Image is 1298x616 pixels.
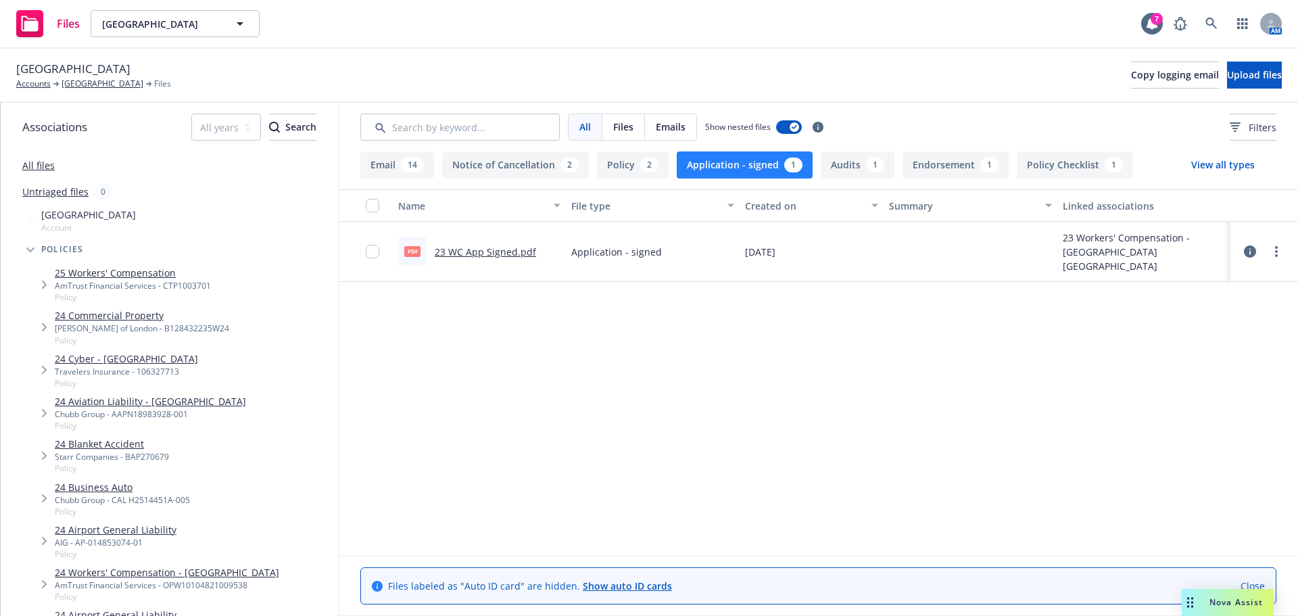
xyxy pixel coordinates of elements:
a: 24 Business Auto [55,480,190,494]
span: Policy [55,377,198,389]
div: 23 Workers' Compensation - [GEOGRAPHIC_DATA] [1063,231,1225,259]
button: Email [360,151,434,179]
div: File type [571,199,719,213]
div: Created on [745,199,864,213]
button: File type [566,189,739,222]
div: AIG - AP-014853074-01 [55,537,176,548]
span: Policy [55,548,176,560]
button: Endorsement [903,151,1009,179]
a: [GEOGRAPHIC_DATA] [62,78,143,90]
button: Created on [740,189,884,222]
input: Select all [366,199,379,212]
svg: Search [269,122,280,133]
span: Policy [55,335,229,346]
span: [GEOGRAPHIC_DATA] [102,17,219,31]
span: Filters [1249,120,1276,135]
span: Account [41,222,136,233]
div: Chubb Group - CAL H2514451A-005 [55,494,190,506]
button: Upload files [1227,62,1282,89]
span: [GEOGRAPHIC_DATA] [41,208,136,222]
button: Nova Assist [1182,589,1274,616]
button: [GEOGRAPHIC_DATA] [91,10,260,37]
button: Copy logging email [1131,62,1219,89]
div: 7 [1151,13,1163,25]
div: Travelers Insurance - 106327713 [55,366,198,377]
a: Files [11,5,85,43]
span: Upload files [1227,68,1282,81]
a: 24 Airport General Liability [55,523,176,537]
span: Files labeled as "Auto ID card" are hidden. [388,579,672,593]
div: Search [269,114,316,140]
a: 24 Aviation Liability - [GEOGRAPHIC_DATA] [55,394,246,408]
div: Starr Companies - BAP270679 [55,451,169,463]
span: Emails [656,120,686,134]
a: Show auto ID cards [583,579,672,592]
a: 24 Blanket Accident [55,437,169,451]
span: All [579,120,591,134]
span: Application - signed [571,245,662,259]
a: 24 Cyber - [GEOGRAPHIC_DATA] [55,352,198,366]
a: 25 Workers' Compensation [55,266,211,280]
span: Associations [22,118,87,136]
a: 23 WC App Signed.pdf [435,245,536,258]
span: [GEOGRAPHIC_DATA] [16,60,130,78]
div: 14 [401,158,424,172]
div: [GEOGRAPHIC_DATA] [1063,259,1225,273]
div: 2 [560,158,579,172]
button: Summary [884,189,1057,222]
span: Policy [55,420,246,431]
a: Report a Bug [1167,10,1194,37]
a: 24 Workers' Compensation - [GEOGRAPHIC_DATA] [55,565,279,579]
a: Untriaged files [22,185,89,199]
span: Policies [41,245,84,254]
div: Name [398,199,546,213]
a: Accounts [16,78,51,90]
div: Linked associations [1063,199,1225,213]
div: Summary [889,199,1036,213]
div: 1 [1105,158,1123,172]
button: View all types [1170,151,1276,179]
a: 24 Commercial Property [55,308,229,323]
button: Application - signed [677,151,813,179]
div: AmTrust Financial Services - CTP1003701 [55,280,211,291]
span: Policy [55,506,190,517]
span: pdf [404,246,420,256]
div: 1 [784,158,802,172]
input: Search by keyword... [360,114,560,141]
div: Chubb Group - AAPN18983928-001 [55,408,246,420]
div: AmTrust Financial Services - OPW10104821009538 [55,579,279,591]
div: [PERSON_NAME] of London - B128432235W24 [55,323,229,334]
span: Filters [1230,120,1276,135]
div: 1 [980,158,999,172]
div: 1 [866,158,884,172]
span: [DATE] [745,245,775,259]
a: Search [1198,10,1225,37]
span: Policy [55,591,279,602]
button: Linked associations [1057,189,1230,222]
a: Switch app [1229,10,1256,37]
div: 0 [94,184,112,199]
button: Policy [597,151,669,179]
span: Policy [55,463,169,474]
span: Policy [55,291,211,303]
span: Nova Assist [1209,596,1263,608]
a: All files [22,159,55,172]
input: Toggle Row Selected [366,245,379,258]
button: Policy Checklist [1017,151,1133,179]
button: Notice of Cancellation [442,151,589,179]
button: Filters [1230,114,1276,141]
span: Files [613,120,633,134]
button: Audits [821,151,894,179]
span: Files [154,78,171,90]
span: Copy logging email [1131,68,1219,81]
button: Name [393,189,566,222]
div: 2 [640,158,658,172]
span: Show nested files [705,121,771,133]
a: more [1268,243,1284,260]
div: Drag to move [1182,589,1199,616]
button: SearchSearch [269,114,316,141]
a: Close [1241,579,1265,593]
span: Files [57,18,80,29]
